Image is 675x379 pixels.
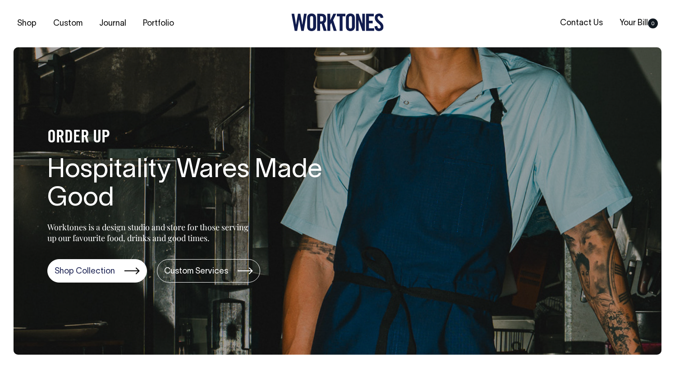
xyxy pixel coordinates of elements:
span: 0 [648,18,658,28]
h4: ORDER UP [47,128,336,147]
h1: Hospitality Wares Made Good [47,156,336,214]
a: Journal [96,16,130,31]
a: Custom Services [157,259,260,283]
a: Shop [14,16,40,31]
a: Shop Collection [47,259,147,283]
a: Portfolio [139,16,178,31]
a: Custom [50,16,86,31]
a: Your Bill0 [616,16,661,31]
a: Contact Us [556,16,606,31]
p: Worktones is a design studio and store for those serving up our favourite food, drinks and good t... [47,222,253,243]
